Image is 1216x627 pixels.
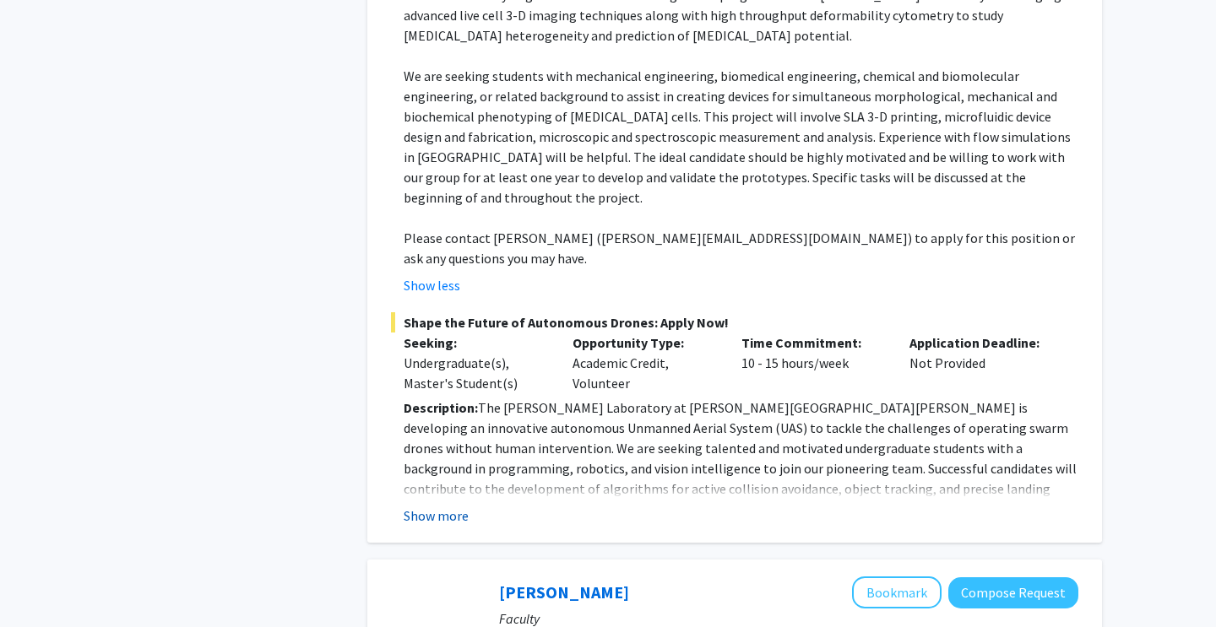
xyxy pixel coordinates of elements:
[404,353,547,393] div: Undergraduate(s), Master's Student(s)
[13,551,72,614] iframe: Chat
[404,399,478,416] strong: Description:
[404,505,469,526] button: Show more
[499,581,629,603] a: [PERSON_NAME]
[404,228,1078,268] p: Please contact [PERSON_NAME] ([PERSON_NAME][EMAIL_ADDRESS][DOMAIN_NAME]) to apply for this positi...
[404,332,547,353] p: Seeking:
[948,577,1078,608] button: Compose Request to Ashley Kiemen
[897,332,1066,393] div: Not Provided
[560,332,729,393] div: Academic Credit, Volunteer
[391,312,1078,332] span: Shape the Future of Autonomous Drones: Apply Now!
[909,332,1053,353] p: Application Deadline:
[404,66,1078,208] p: We are seeking students with mechanical engineering, biomedical engineering, chemical and biomole...
[729,332,898,393] div: 10 - 15 hours/week
[573,332,716,353] p: Opportunity Type:
[404,275,460,295] button: Show less
[852,576,942,608] button: Add Ashley Kiemen to Bookmarks
[404,397,1078,519] p: The [PERSON_NAME] Laboratory at [PERSON_NAME][GEOGRAPHIC_DATA][PERSON_NAME] is developing an inno...
[741,332,885,353] p: Time Commitment:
